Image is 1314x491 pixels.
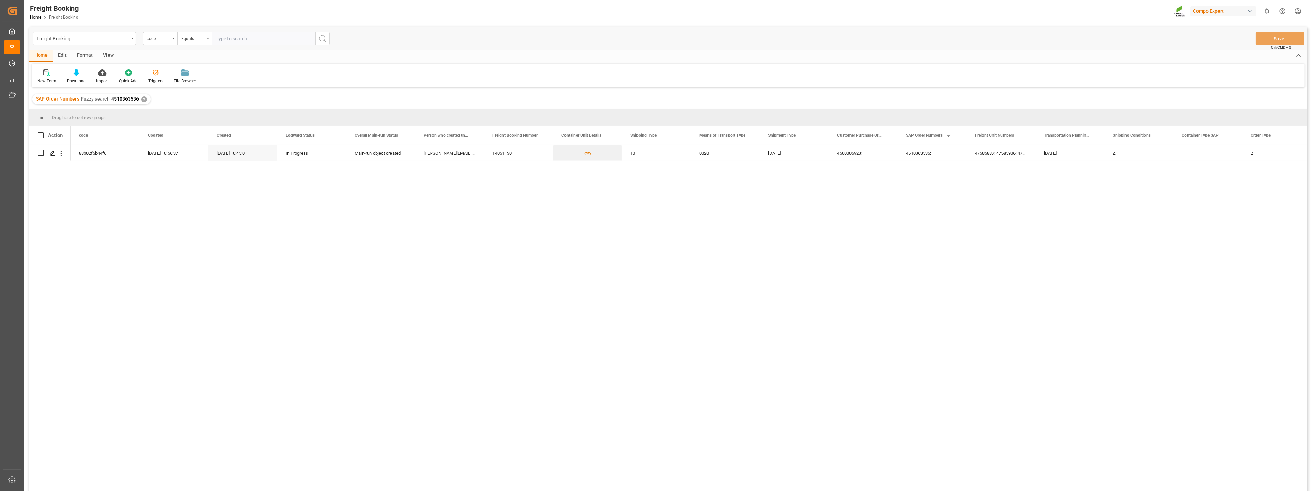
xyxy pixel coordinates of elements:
[181,34,205,42] div: Equals
[699,133,745,138] span: Means of Transport Type
[1259,3,1275,19] button: show 0 new notifications
[967,145,1036,161] div: 47585887; 47585906; 47585897; 47585900; 47585904; 47585894; 47585907; 47585891; 47585901; 4758590...
[148,78,163,84] div: Triggers
[81,96,110,102] span: Fuzzy search
[837,133,883,138] span: Customer Purchase Order Numbers
[174,78,196,84] div: File Browser
[111,96,139,102] span: 4510363536
[30,3,79,13] div: Freight Booking
[148,133,163,138] span: Updated
[1271,45,1291,50] span: Ctrl/CMD + S
[1036,145,1104,161] div: [DATE]
[484,145,553,161] div: 14051130
[286,145,338,161] div: In Progress
[29,50,53,62] div: Home
[147,34,170,42] div: code
[79,133,88,138] span: code
[212,32,315,45] input: Type to search
[217,133,231,138] span: Created
[630,133,657,138] span: Shipping Type
[141,96,147,102] div: ✕
[52,115,106,120] span: Drag here to set row groups
[1113,133,1151,138] span: Shipping Conditions
[1190,4,1259,18] button: Compo Expert
[1182,133,1219,138] span: Container Type SAP
[1242,145,1311,161] div: 2
[67,78,86,84] div: Download
[140,145,208,161] div: [DATE] 10:56:37
[906,133,943,138] span: SAP Order Numbers
[424,133,470,138] span: Person who created the Object Mail Address
[898,145,967,161] div: 4510363536;
[691,145,760,161] div: 0020
[975,133,1014,138] span: Freight Unit Numbers
[1104,145,1173,161] div: Z1
[1251,133,1271,138] span: Order Type
[760,145,829,161] div: [DATE]
[29,145,71,161] div: Press SPACE to select this row.
[98,50,119,62] div: View
[415,145,484,161] div: [PERSON_NAME][EMAIL_ADDRESS][PERSON_NAME][DOMAIN_NAME]
[622,145,691,161] div: 10
[1044,133,1090,138] span: Transportation Planning Point
[37,34,129,42] div: Freight Booking
[1190,6,1256,16] div: Compo Expert
[829,145,898,161] div: 4500006923;
[37,78,57,84] div: New Form
[177,32,212,45] button: open menu
[355,145,407,161] div: Main-run object created
[30,15,41,20] a: Home
[208,145,277,161] div: [DATE] 10:45:01
[1275,3,1290,19] button: Help Center
[355,133,398,138] span: Overall Main-run Status
[48,132,63,138] div: Action
[53,50,72,62] div: Edit
[36,96,79,102] span: SAP Order Numbers
[143,32,177,45] button: open menu
[768,133,796,138] span: Shipment Type
[71,145,140,161] div: 88b02f5b44f6
[1256,32,1304,45] button: Save
[492,133,538,138] span: Freight Booking Number
[286,133,315,138] span: Logward Status
[561,133,601,138] span: Container Unit Details
[96,78,109,84] div: Import
[72,50,98,62] div: Format
[315,32,330,45] button: search button
[119,78,138,84] div: Quick Add
[33,32,136,45] button: open menu
[1174,5,1185,17] img: Screenshot%202023-09-29%20at%2010.02.21.png_1712312052.png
